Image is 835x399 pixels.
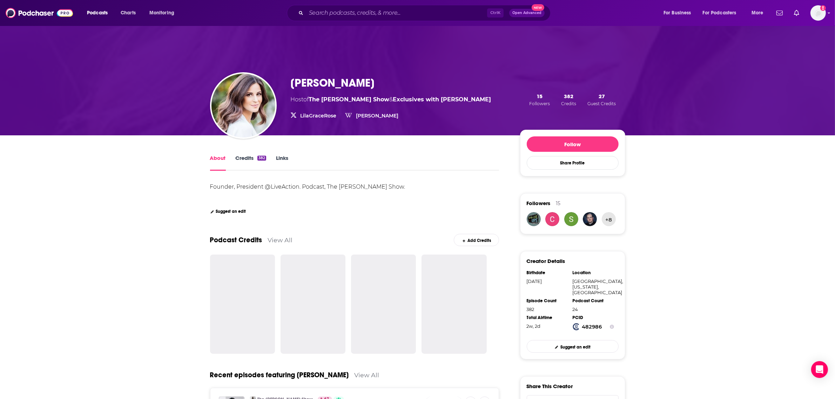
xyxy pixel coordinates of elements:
a: View All [268,236,293,244]
div: [GEOGRAPHIC_DATA], [US_STATE], [GEOGRAPHIC_DATA] [573,278,614,295]
button: Show Info [610,323,614,330]
input: Search podcasts, credits, & more... [306,7,487,19]
div: 15 [556,200,561,207]
button: open menu [82,7,117,19]
div: Birthdate [527,270,568,276]
a: Suggest an edit [527,340,619,352]
span: Host [291,96,304,103]
h1: [PERSON_NAME] [291,76,375,90]
div: Search podcasts, credits, & more... [294,5,557,21]
button: open menu [747,7,772,19]
span: 27 [599,93,605,100]
div: Episode Count [527,298,568,304]
button: +8 [602,212,616,226]
button: open menu [144,7,183,19]
span: Credits [561,101,576,106]
span: More [752,8,763,18]
a: About [210,155,226,171]
div: PCID [573,315,614,320]
div: 24 [573,306,614,312]
div: [DATE] [527,278,568,284]
span: 382 [564,93,573,100]
img: Cwbypatriot [564,212,578,226]
a: Show notifications dropdown [791,7,802,19]
img: User Profile [810,5,826,21]
a: Charts [116,7,140,19]
button: Open AdvancedNew [509,9,545,17]
div: 382 [527,306,568,312]
h3: Creator Details [527,258,565,264]
a: Podcast Credits [210,236,262,244]
span: Logged in as dbartlett [810,5,826,21]
img: Lila Rose [211,74,275,137]
span: Guest Credits [587,101,616,106]
span: Open Advanced [512,11,541,15]
span: of [304,96,390,103]
a: Show notifications dropdown [774,7,786,19]
span: For Business [664,8,691,18]
div: Podcast Count [573,298,614,304]
a: Add Credits [454,234,499,246]
span: Ctrl K [487,8,504,18]
div: Founder, President @LiveAction. Podcast, The [PERSON_NAME] Show. [210,183,405,190]
a: Suggest an edit [210,209,246,214]
img: Podchaser Creator ID logo [573,323,580,330]
span: Followers [529,101,550,106]
span: Followers [527,200,551,207]
span: For Podcasters [703,8,736,18]
a: LilaGraceRose [301,113,337,119]
svg: Add a profile image [820,5,826,11]
button: Share Profile [527,156,619,170]
span: & [390,96,393,103]
button: Show profile menu [810,5,826,21]
button: open menu [659,7,700,19]
a: Exclusives with Lila Rose [393,96,491,103]
span: Podcasts [87,8,108,18]
button: Follow [527,136,619,152]
button: 27Guest Credits [585,93,618,107]
a: View All [355,371,379,379]
div: Location [573,270,614,276]
img: brendanmcgrath79 [583,212,597,226]
h3: Share This Creator [527,383,573,390]
img: christineouioui [545,212,559,226]
a: [PERSON_NAME] [356,113,399,119]
span: Monitoring [149,8,174,18]
strong: 482986 [582,324,602,330]
span: 15 [537,93,543,100]
a: Credits382 [236,155,266,171]
div: Total Airtime [527,315,568,320]
div: 382 [257,156,266,161]
span: New [532,4,544,11]
a: Recent episodes featuring [PERSON_NAME] [210,371,349,379]
button: open menu [698,7,747,19]
span: 399 hours, 9 minutes, 49 seconds [527,323,541,329]
a: Links [276,155,288,171]
span: Charts [121,8,136,18]
div: Open Intercom Messenger [811,361,828,378]
button: 382Credits [559,93,578,107]
button: 15Followers [527,93,552,107]
img: Podchaser - Follow, Share and Rate Podcasts [6,6,73,20]
a: The Lila Rose Show [309,96,390,103]
img: prolifeguys [527,212,541,226]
